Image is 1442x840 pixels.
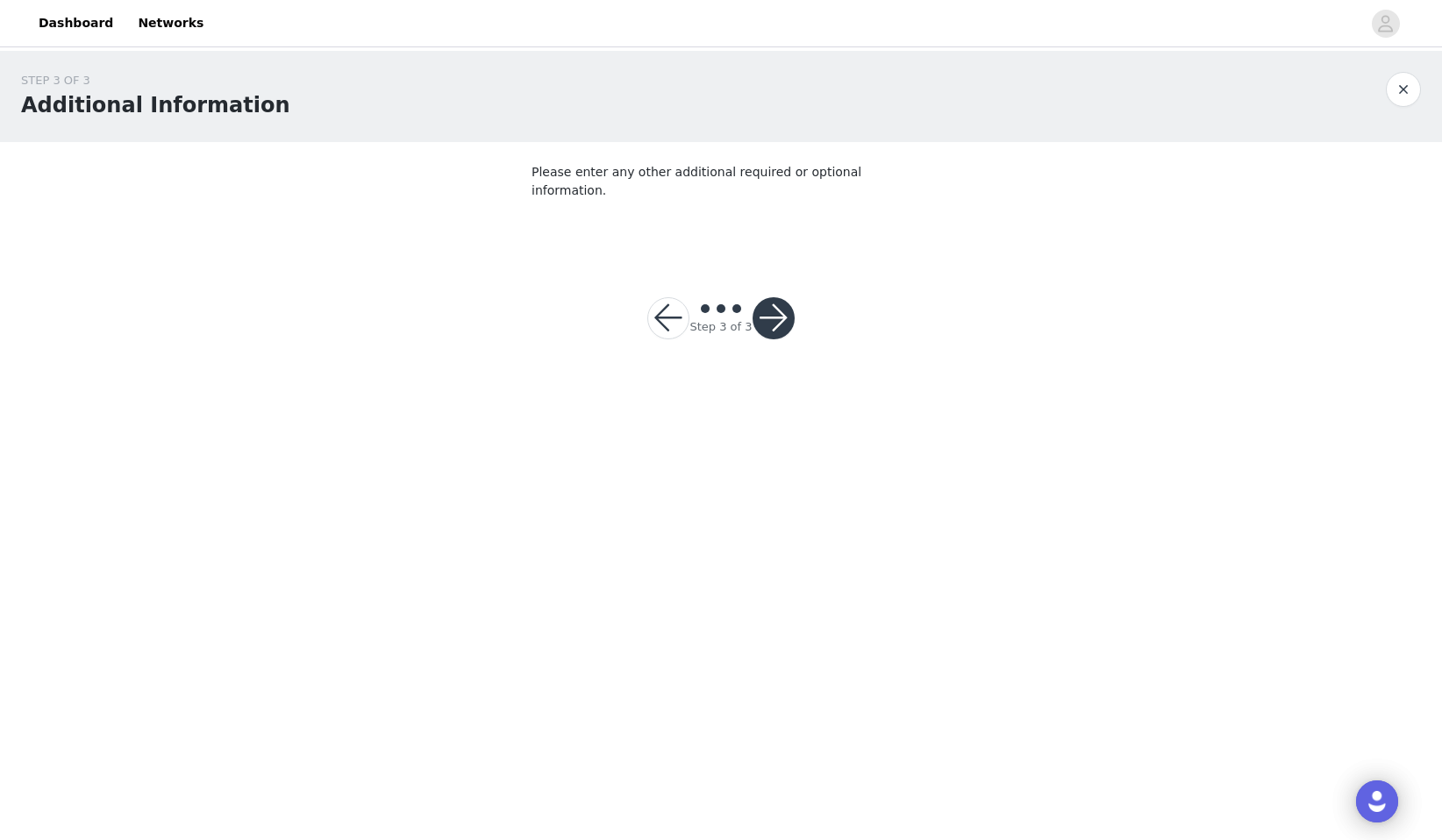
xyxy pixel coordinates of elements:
a: Dashboard [28,4,124,43]
h1: Additional Information [21,89,289,121]
div: STEP 3 OF 3 [21,72,289,89]
div: Step 3 of 3 [689,318,752,336]
a: Networks [127,4,214,43]
div: avatar [1377,10,1394,38]
div: Open Intercom Messenger [1356,780,1398,822]
p: Please enter any other additional required or optional information. [532,163,910,200]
